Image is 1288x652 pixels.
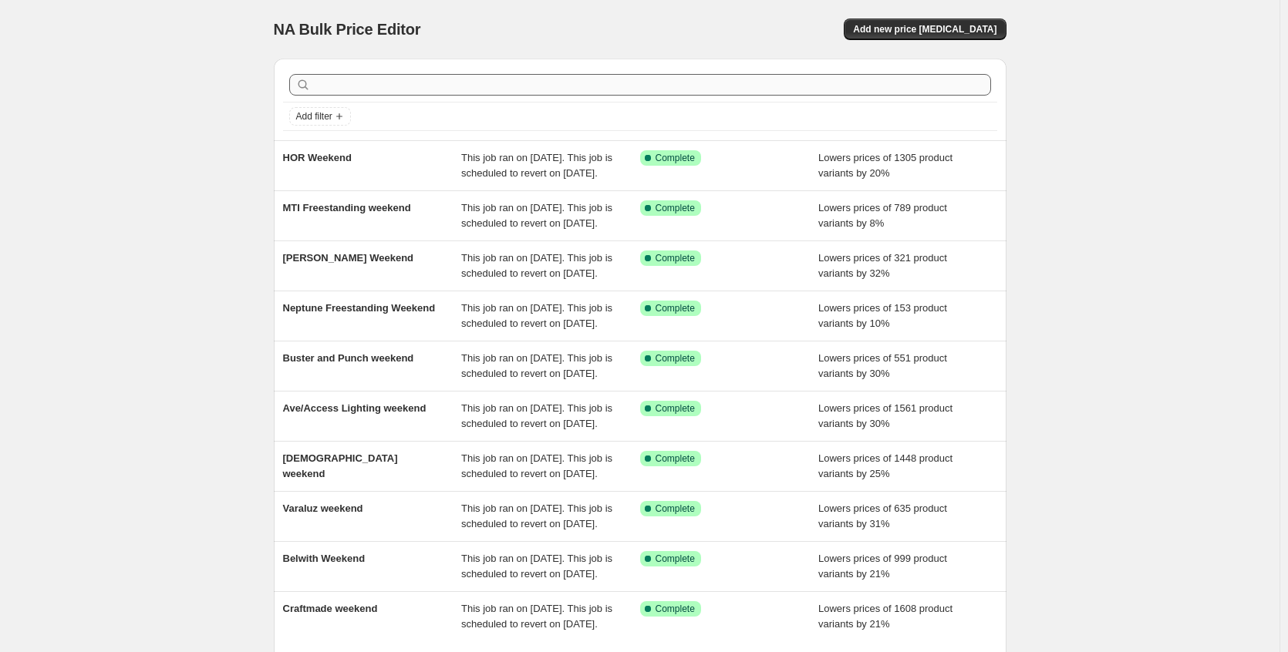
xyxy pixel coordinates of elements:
span: This job ran on [DATE]. This job is scheduled to revert on [DATE]. [461,152,612,179]
span: Complete [656,202,695,214]
span: Neptune Freestanding Weekend [283,302,436,314]
span: This job ran on [DATE]. This job is scheduled to revert on [DATE]. [461,352,612,379]
button: Add new price [MEDICAL_DATA] [844,18,1006,40]
span: This job ran on [DATE]. This job is scheduled to revert on [DATE]. [461,402,612,429]
span: This job ran on [DATE]. This job is scheduled to revert on [DATE]. [461,202,612,229]
span: Lowers prices of 789 product variants by 8% [818,202,947,229]
span: Lowers prices of 1608 product variants by 21% [818,603,953,630]
span: NA Bulk Price Editor [274,21,421,38]
span: HOR Weekend [283,152,352,163]
span: Complete [656,252,695,264]
span: [PERSON_NAME] Weekend [283,252,414,264]
button: Add filter [289,107,351,126]
span: Complete [656,352,695,365]
span: Belwith Weekend [283,553,366,564]
span: Ave/Access Lighting weekend [283,402,427,414]
span: Buster and Punch weekend [283,352,414,364]
span: This job ran on [DATE]. This job is scheduled to revert on [DATE]. [461,252,612,279]
span: This job ran on [DATE]. This job is scheduled to revert on [DATE]. [461,603,612,630]
span: Complete [656,603,695,615]
span: Lowers prices of 999 product variants by 21% [818,553,947,580]
span: Complete [656,402,695,415]
span: MTI Freestanding weekend [283,202,411,213]
span: Complete [656,452,695,465]
span: Lowers prices of 321 product variants by 32% [818,252,947,279]
span: Complete [656,553,695,565]
span: Lowers prices of 551 product variants by 30% [818,352,947,379]
span: Complete [656,152,695,164]
span: Add new price [MEDICAL_DATA] [853,23,996,35]
span: Craftmade weekend [283,603,378,614]
span: This job ran on [DATE]. This job is scheduled to revert on [DATE]. [461,502,612,529]
span: Lowers prices of 1448 product variants by 25% [818,452,953,479]
span: Lowers prices of 153 product variants by 10% [818,302,947,329]
span: Varaluz weekend [283,502,363,514]
span: Lowers prices of 1305 product variants by 20% [818,152,953,179]
span: Lowers prices of 1561 product variants by 30% [818,402,953,429]
span: This job ran on [DATE]. This job is scheduled to revert on [DATE]. [461,452,612,479]
span: [DEMOGRAPHIC_DATA] weekend [283,452,398,479]
span: Add filter [296,110,332,123]
span: Complete [656,502,695,515]
span: Lowers prices of 635 product variants by 31% [818,502,947,529]
span: Complete [656,302,695,314]
span: This job ran on [DATE]. This job is scheduled to revert on [DATE]. [461,553,612,580]
span: This job ran on [DATE]. This job is scheduled to revert on [DATE]. [461,302,612,329]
